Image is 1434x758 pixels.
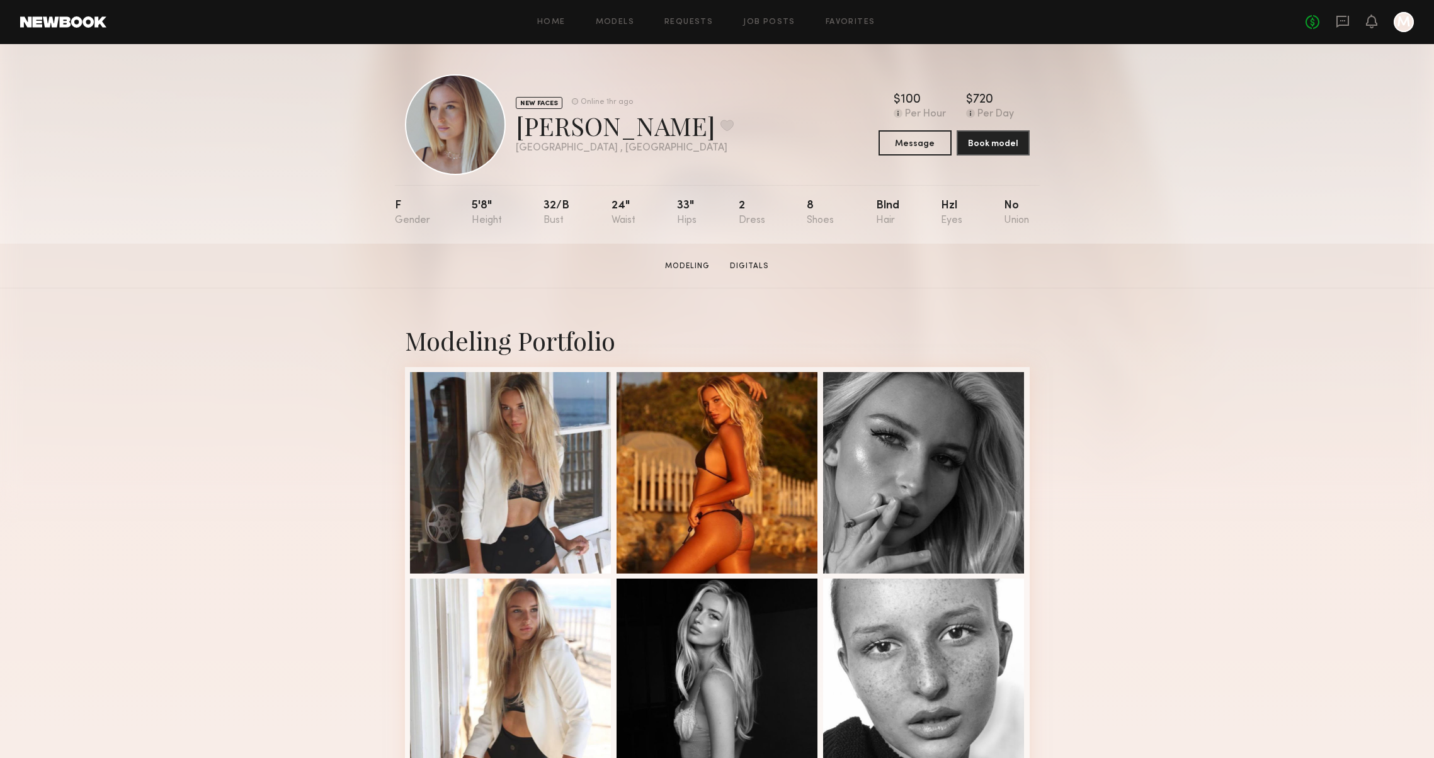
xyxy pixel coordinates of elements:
a: Digitals [725,261,774,272]
div: 100 [901,94,921,106]
a: Job Posts [743,18,795,26]
div: 8 [807,200,834,226]
div: $ [894,94,901,106]
button: Message [879,130,952,156]
div: Blnd [876,200,899,226]
a: Modeling [660,261,715,272]
div: [GEOGRAPHIC_DATA] , [GEOGRAPHIC_DATA] [516,143,734,154]
div: $ [966,94,973,106]
div: Per Hour [905,109,946,120]
div: 33" [677,200,697,226]
a: Home [537,18,566,26]
div: Online 1hr ago [581,98,633,106]
div: F [395,200,430,226]
div: NEW FACES [516,97,562,109]
div: 5'8" [472,200,502,226]
div: Per Day [977,109,1014,120]
div: 2 [739,200,765,226]
div: No [1004,200,1029,226]
a: Favorites [826,18,875,26]
div: Hzl [941,200,962,226]
a: Requests [664,18,713,26]
a: Models [596,18,634,26]
div: 24" [612,200,635,226]
div: 32/b [543,200,569,226]
a: M [1394,12,1414,32]
div: 720 [973,94,993,106]
div: Modeling Portfolio [405,324,1030,357]
div: [PERSON_NAME] [516,109,734,142]
button: Book model [957,130,1030,156]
